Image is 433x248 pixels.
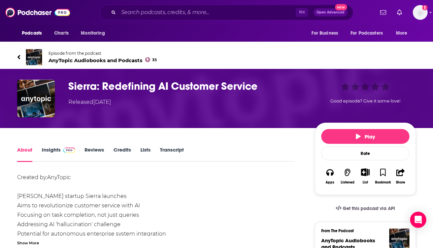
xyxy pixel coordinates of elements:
button: open menu [76,27,113,40]
span: 35 [152,58,157,61]
button: Share [392,164,409,189]
input: Search podcasts, credits, & more... [119,7,296,18]
button: Bookmark [374,164,392,189]
div: Show More ButtonList [357,164,374,189]
button: Listened [339,164,356,189]
img: Podchaser - Follow, Share and Rate Podcasts [5,6,70,19]
button: open menu [307,27,346,40]
button: Show profile menu [413,5,428,20]
li: [PERSON_NAME] startup Sierra launches [17,192,295,201]
a: Reviews [85,147,104,162]
span: Monitoring [81,29,105,38]
button: Apps [321,164,339,189]
a: AnyTopic [47,174,71,180]
span: Open Advanced [317,11,344,14]
svg: Add a profile image [422,5,428,10]
button: open menu [17,27,51,40]
a: InsightsPodchaser Pro [42,147,75,162]
li: Potential for autonomous enterprise system integration [17,229,295,239]
a: AnyTopic Audiobooks and PodcastsEpisode from the podcastAnyTopic Audiobooks and Podcasts35 [17,49,416,65]
a: Charts [50,27,73,40]
a: Credits [113,147,131,162]
div: List [363,180,368,184]
button: Show More Button [358,168,372,176]
a: Lists [140,147,151,162]
span: Podcasts [22,29,42,38]
span: Get this podcast via API [343,206,395,211]
h1: Sierra: Redefining AI Customer Service [68,80,304,93]
li: Addressing AI 'hallucination' challenge [17,220,295,229]
img: AnyTopic Audiobooks and Podcasts [26,49,42,65]
span: ⌘ K [296,8,308,17]
img: Sierra: Redefining AI Customer Service [17,80,55,117]
li: Aims to revolutionize customer service with AI [17,201,295,210]
li: Focusing on task completion, not just queries [17,210,295,220]
button: Play [321,129,409,144]
div: Rate [321,147,409,160]
div: Search podcasts, credits, & more... [100,5,353,20]
a: Get this podcast via API [330,200,400,217]
span: AnyTopic Audiobooks and Podcasts [48,57,157,64]
div: Open Intercom Messenger [410,212,426,228]
span: Episode from the podcast [48,51,157,56]
button: open menu [391,27,416,40]
img: User Profile [413,5,428,20]
div: Apps [326,180,334,184]
span: New [335,4,347,10]
span: More [396,29,407,38]
button: Open AdvancedNew [313,8,347,16]
div: Released [DATE] [68,98,111,106]
span: Logged in as cmand-s [413,5,428,20]
div: Bookmark [375,180,391,184]
span: For Business [311,29,338,38]
a: Show notifications dropdown [377,7,389,18]
div: Share [396,180,405,184]
button: open menu [346,27,393,40]
span: Good episode? Give it some love! [330,98,400,104]
img: Podchaser Pro [63,148,75,153]
span: For Podcasters [351,29,383,38]
span: Play [356,133,375,140]
h3: From The Podcast [321,229,404,233]
a: Show notifications dropdown [394,7,405,18]
a: Transcript [160,147,184,162]
a: About [17,147,32,162]
div: Listened [341,180,355,184]
span: Charts [54,29,69,38]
